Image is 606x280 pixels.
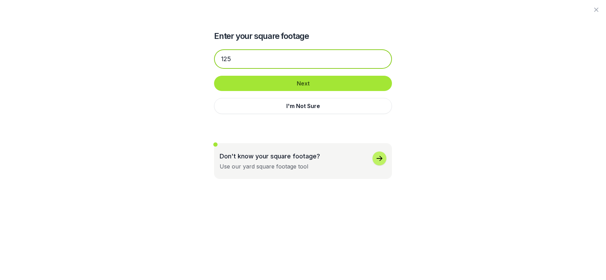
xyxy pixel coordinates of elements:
button: Don't know your square footage?Use our yard square footage tool [214,143,392,179]
button: I'm Not Sure [214,98,392,114]
button: Next [214,76,392,91]
h2: Enter your square footage [214,31,392,42]
div: Use our yard square footage tool [220,162,308,171]
p: Don't know your square footage? [220,151,320,161]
